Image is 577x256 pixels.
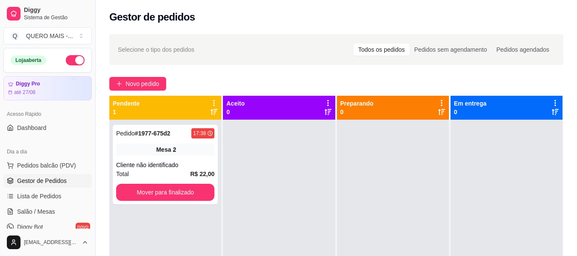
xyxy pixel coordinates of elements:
[3,27,92,44] button: Select a team
[3,107,92,121] div: Acesso Rápido
[17,223,43,231] span: Diggy Bot
[66,55,85,65] button: Alterar Status
[454,108,486,116] p: 0
[354,44,410,56] div: Todos os pedidos
[226,99,245,108] p: Aceito
[24,6,88,14] span: Diggy
[116,130,135,137] span: Pedido
[16,81,40,87] article: Diggy Pro
[135,130,170,137] strong: # 1977-675d2
[116,184,214,201] button: Mover para finalizado
[113,108,140,116] p: 1
[17,177,67,185] span: Gestor de Pedidos
[11,32,19,40] span: Q
[116,161,214,169] div: Cliente não identificado
[3,3,92,24] a: DiggySistema de Gestão
[454,99,486,108] p: Em entrega
[3,220,92,234] a: Diggy Botnovo
[492,44,554,56] div: Pedidos agendados
[3,232,92,253] button: [EMAIL_ADDRESS][DOMAIN_NAME]
[193,130,206,137] div: 17:38
[109,77,166,91] button: Novo pedido
[17,161,76,170] span: Pedidos balcão (PDV)
[109,10,195,24] h2: Gestor de pedidos
[116,81,122,87] span: plus
[3,205,92,218] a: Salão / Mesas
[14,89,35,96] article: até 27/08
[3,145,92,159] div: Dia a dia
[3,76,92,100] a: Diggy Proaté 27/08
[340,108,374,116] p: 0
[156,145,171,154] span: Mesa
[11,56,46,65] div: Loja aberta
[113,99,140,108] p: Pendente
[17,207,55,216] span: Salão / Mesas
[410,44,492,56] div: Pedidos sem agendamento
[173,145,176,154] div: 2
[3,159,92,172] button: Pedidos balcão (PDV)
[190,171,214,177] strong: R$ 22,00
[126,79,159,88] span: Novo pedido
[17,192,62,200] span: Lista de Pedidos
[26,32,73,40] div: QUERO MAIS - ...
[24,14,88,21] span: Sistema de Gestão
[116,169,129,179] span: Total
[3,189,92,203] a: Lista de Pedidos
[24,239,78,246] span: [EMAIL_ADDRESS][DOMAIN_NAME]
[118,45,194,54] span: Selecione o tipo dos pedidos
[3,121,92,135] a: Dashboard
[17,124,47,132] span: Dashboard
[3,174,92,188] a: Gestor de Pedidos
[226,108,245,116] p: 0
[340,99,374,108] p: Preparando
